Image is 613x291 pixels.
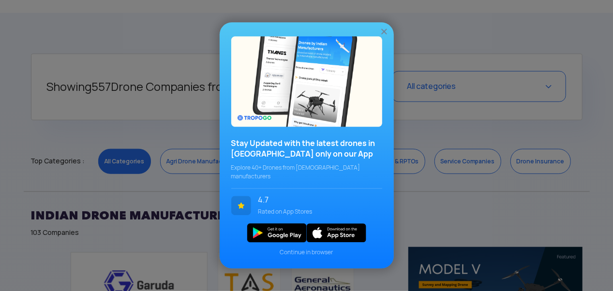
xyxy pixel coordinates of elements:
[258,196,375,204] span: 4.7
[231,36,382,127] img: bg_popupecosystem.png
[231,196,251,215] img: ic_star.svg
[231,163,382,181] span: Explore 40+ Drones from [DEMOGRAPHIC_DATA] manufacturers
[231,248,382,257] span: Continue in browser
[307,223,366,242] img: ios_new.svg
[258,207,375,216] span: Rated on App Stores
[231,138,382,160] h3: Stay Updated with the latest drones in [GEOGRAPHIC_DATA] only on our App
[379,27,389,37] img: ic_close.png
[247,223,307,242] img: img_playstore.png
